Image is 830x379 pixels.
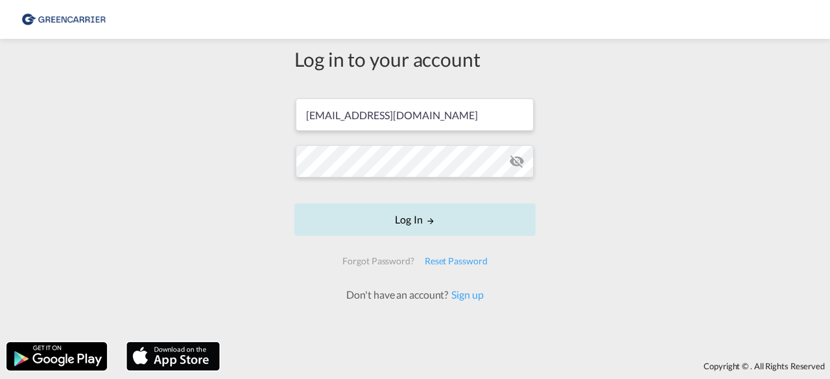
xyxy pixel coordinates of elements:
[5,341,108,372] img: google.png
[226,355,830,377] div: Copyright © . All Rights Reserved
[125,341,221,372] img: apple.png
[19,5,107,34] img: b0b18ec08afe11efb1d4932555f5f09d.png
[337,249,419,273] div: Forgot Password?
[294,45,536,73] div: Log in to your account
[294,203,536,236] button: LOGIN
[332,288,497,302] div: Don't have an account?
[448,288,483,301] a: Sign up
[296,98,534,131] input: Enter email/phone number
[509,154,525,169] md-icon: icon-eye-off
[420,249,493,273] div: Reset Password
